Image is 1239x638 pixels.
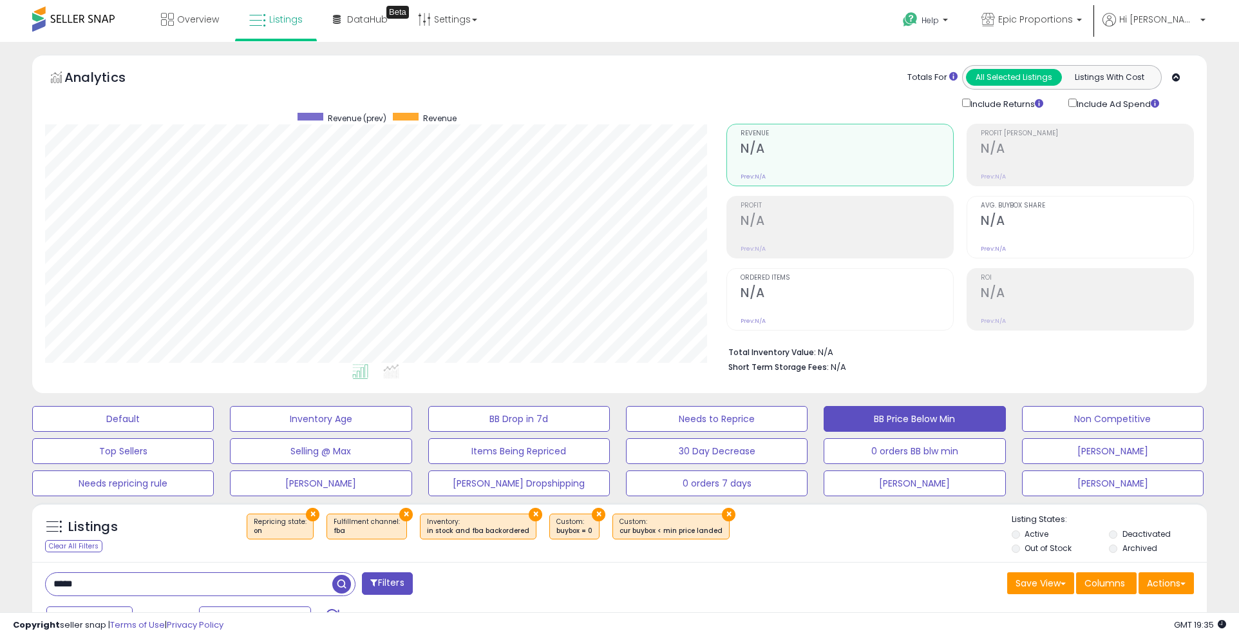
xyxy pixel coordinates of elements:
[741,173,766,180] small: Prev: N/A
[556,527,592,536] div: buybox = 0
[32,438,214,464] button: Top Sellers
[45,540,102,552] div: Clear All Filters
[399,508,413,521] button: ×
[824,406,1005,432] button: BB Price Below Min
[46,606,133,628] button: Last 7 Days
[1084,577,1125,590] span: Columns
[981,285,1193,303] h2: N/A
[1174,619,1226,631] span: 2025-09-17 19:35 GMT
[230,438,411,464] button: Selling @ Max
[728,343,1184,359] li: N/A
[981,130,1193,137] span: Profit [PERSON_NAME]
[334,517,400,536] span: Fulfillment channel :
[32,406,214,432] button: Default
[981,275,1193,282] span: ROI
[347,13,388,26] span: DataHub
[1102,13,1206,42] a: Hi [PERSON_NAME]
[824,438,1005,464] button: 0 orders BB blw min
[981,202,1193,209] span: Avg. Buybox Share
[1022,406,1204,432] button: Non Competitive
[1007,572,1074,594] button: Save View
[32,470,214,496] button: Needs repricing rule
[66,611,117,624] span: Last 7 Days
[741,141,953,159] h2: N/A
[254,527,307,536] div: on
[556,517,592,536] span: Custom:
[110,619,165,631] a: Terms of Use
[981,213,1193,231] h2: N/A
[254,517,307,536] span: Repricing state :
[902,12,918,28] i: Get Help
[741,202,953,209] span: Profit
[1025,543,1072,554] label: Out of Stock
[199,606,311,628] button: Sep-03 - Sep-09
[64,68,151,90] h5: Analytics
[741,285,953,303] h2: N/A
[13,619,60,631] strong: Copyright
[1022,438,1204,464] button: [PERSON_NAME]
[626,406,808,432] button: Needs to Reprice
[362,572,412,595] button: Filters
[728,362,829,372] b: Short Term Storage Fees:
[427,517,529,536] span: Inventory :
[13,619,223,632] div: seller snap | |
[423,113,457,124] span: Revenue
[1025,528,1048,539] label: Active
[167,619,223,631] a: Privacy Policy
[741,213,953,231] h2: N/A
[626,438,808,464] button: 30 Day Decrease
[428,438,610,464] button: Items Being Repriced
[592,508,605,521] button: ×
[728,347,816,358] b: Total Inventory Value:
[1139,572,1194,594] button: Actions
[831,361,846,373] span: N/A
[1061,69,1157,86] button: Listings With Cost
[230,470,411,496] button: [PERSON_NAME]
[619,517,723,536] span: Custom:
[427,527,529,536] div: in stock and fba backordered
[981,317,1006,325] small: Prev: N/A
[893,2,961,42] a: Help
[741,275,953,282] span: Ordered Items
[626,470,808,496] button: 0 orders 7 days
[328,113,386,124] span: Revenue (prev)
[741,317,766,325] small: Prev: N/A
[619,527,723,536] div: cur buybox < min price landed
[428,406,610,432] button: BB Drop in 7d
[334,527,400,536] div: fba
[1022,470,1204,496] button: [PERSON_NAME]
[722,508,735,521] button: ×
[741,130,953,137] span: Revenue
[824,470,1005,496] button: [PERSON_NAME]
[952,96,1059,111] div: Include Returns
[922,15,939,26] span: Help
[1076,572,1137,594] button: Columns
[269,13,303,26] span: Listings
[230,406,411,432] button: Inventory Age
[741,245,766,253] small: Prev: N/A
[177,13,219,26] span: Overview
[1119,13,1196,26] span: Hi [PERSON_NAME]
[529,508,542,521] button: ×
[981,141,1193,159] h2: N/A
[386,6,409,19] div: Tooltip anchor
[998,13,1073,26] span: Epic Proportions
[68,518,118,536] h5: Listings
[981,245,1006,253] small: Prev: N/A
[981,173,1006,180] small: Prev: N/A
[428,470,610,496] button: [PERSON_NAME] Dropshipping
[907,72,958,84] div: Totals For
[966,69,1062,86] button: All Selected Listings
[218,611,295,624] span: Sep-03 - Sep-09
[1122,543,1157,554] label: Archived
[1059,96,1180,111] div: Include Ad Spend
[1012,514,1207,526] p: Listing States:
[1122,528,1171,539] label: Deactivated
[306,508,319,521] button: ×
